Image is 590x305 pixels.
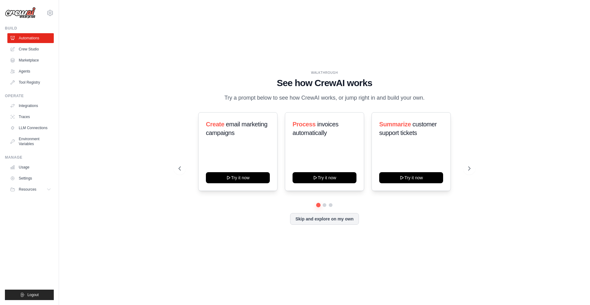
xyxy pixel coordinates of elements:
a: Traces [7,112,54,122]
a: Environment Variables [7,134,54,149]
button: Try it now [379,172,443,183]
a: Integrations [7,101,54,111]
button: Try it now [206,172,270,183]
span: invoices automatically [293,121,338,136]
button: Try it now [293,172,356,183]
img: Logo [5,7,36,19]
span: Process [293,121,316,128]
a: Crew Studio [7,44,54,54]
a: Automations [7,33,54,43]
a: Settings [7,173,54,183]
span: Logout [27,292,39,297]
span: Resources [19,187,36,192]
button: Logout [5,290,54,300]
a: Agents [7,66,54,76]
span: Summarize [379,121,411,128]
div: WALKTHROUGH [179,70,470,75]
button: Resources [7,184,54,194]
div: Build [5,26,54,31]
div: Manage [5,155,54,160]
div: Operate [5,93,54,98]
a: Marketplace [7,55,54,65]
span: email marketing campaigns [206,121,267,136]
p: Try a prompt below to see how CrewAI works, or jump right in and build your own. [221,93,428,102]
span: Create [206,121,224,128]
a: LLM Connections [7,123,54,133]
button: Skip and explore on my own [290,213,359,225]
a: Tool Registry [7,77,54,87]
h1: See how CrewAI works [179,77,470,89]
a: Usage [7,162,54,172]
